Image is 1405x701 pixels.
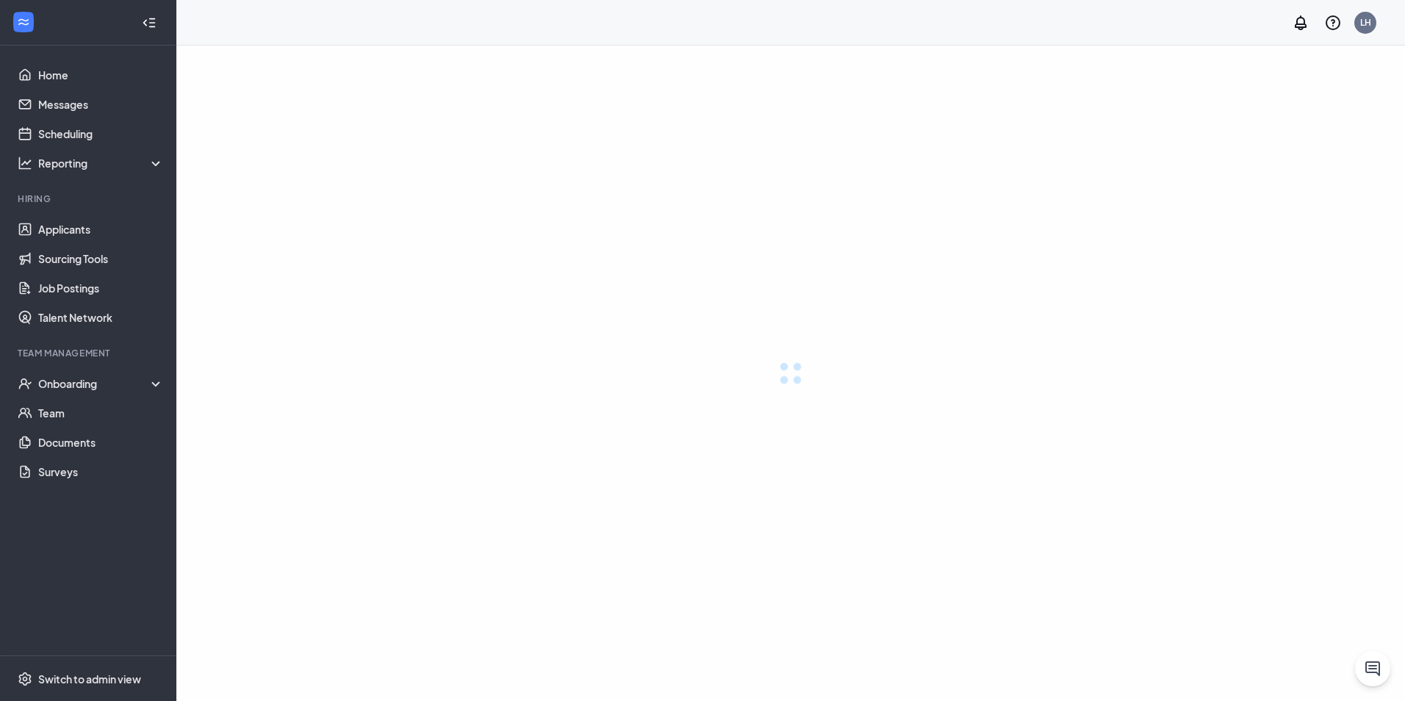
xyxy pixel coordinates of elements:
[38,398,164,428] a: Team
[38,376,165,391] div: Onboarding
[38,119,164,148] a: Scheduling
[142,15,157,30] svg: Collapse
[38,244,164,273] a: Sourcing Tools
[1324,14,1342,32] svg: QuestionInfo
[18,156,32,170] svg: Analysis
[38,273,164,303] a: Job Postings
[38,303,164,332] a: Talent Network
[1360,16,1371,29] div: LH
[38,672,141,686] div: Switch to admin view
[18,193,161,205] div: Hiring
[16,15,31,29] svg: WorkstreamLogo
[1355,651,1390,686] button: ChatActive
[1292,14,1309,32] svg: Notifications
[18,376,32,391] svg: UserCheck
[38,60,164,90] a: Home
[18,347,161,359] div: Team Management
[38,215,164,244] a: Applicants
[38,428,164,457] a: Documents
[18,672,32,686] svg: Settings
[38,90,164,119] a: Messages
[38,156,165,170] div: Reporting
[1364,660,1381,677] svg: ChatActive
[38,457,164,486] a: Surveys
